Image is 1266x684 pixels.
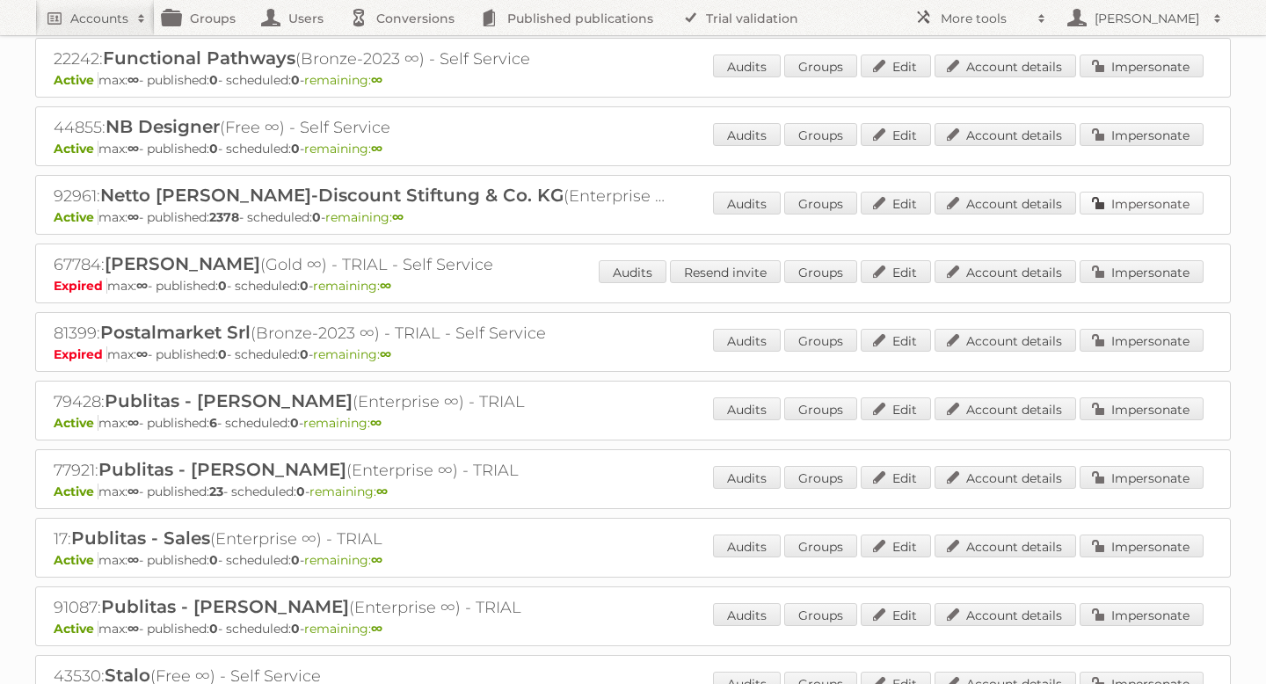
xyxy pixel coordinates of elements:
strong: 0 [291,141,300,156]
h2: 67784: (Gold ∞) - TRIAL - Self Service [54,253,669,276]
a: Account details [935,329,1076,352]
strong: ∞ [136,278,148,294]
strong: ∞ [127,552,139,568]
strong: 0 [209,552,218,568]
a: Groups [784,397,857,420]
strong: ∞ [371,141,382,156]
a: Account details [935,603,1076,626]
strong: 23 [209,484,223,499]
strong: 0 [291,621,300,637]
a: Audits [713,535,781,557]
p: max: - published: - scheduled: - [54,209,1212,225]
a: Edit [861,192,931,215]
span: remaining: [304,552,382,568]
a: Audits [599,260,666,283]
a: Groups [784,603,857,626]
h2: 91087: (Enterprise ∞) - TRIAL [54,596,669,619]
strong: 2378 [209,209,239,225]
span: [PERSON_NAME] [105,253,260,274]
a: Account details [935,192,1076,215]
span: Publitas - Sales [71,528,210,549]
h2: 92961: (Enterprise ∞) [54,185,669,207]
span: Active [54,141,98,156]
a: Resend invite [670,260,781,283]
a: Edit [861,466,931,489]
p: max: - published: - scheduled: - [54,72,1212,88]
strong: 0 [218,278,227,294]
p: max: - published: - scheduled: - [54,621,1212,637]
a: Impersonate [1080,329,1204,352]
strong: ∞ [370,415,382,431]
p: max: - published: - scheduled: - [54,552,1212,568]
span: remaining: [304,621,382,637]
strong: ∞ [376,484,388,499]
a: Audits [713,55,781,77]
a: Account details [935,123,1076,146]
h2: Accounts [70,10,128,27]
strong: ∞ [127,621,139,637]
span: Functional Pathways [103,47,295,69]
a: Edit [861,397,931,420]
a: Groups [784,123,857,146]
a: Account details [935,260,1076,283]
strong: ∞ [127,484,139,499]
span: remaining: [304,141,382,156]
span: Publitas - [PERSON_NAME] [105,390,353,411]
a: Impersonate [1080,535,1204,557]
h2: 77921: (Enterprise ∞) - TRIAL [54,459,669,482]
strong: ∞ [371,72,382,88]
span: Active [54,484,98,499]
a: Audits [713,397,781,420]
strong: ∞ [380,278,391,294]
strong: 6 [209,415,217,431]
a: Audits [713,466,781,489]
p: max: - published: - scheduled: - [54,346,1212,362]
a: Audits [713,123,781,146]
a: Impersonate [1080,397,1204,420]
strong: ∞ [127,141,139,156]
span: remaining: [325,209,404,225]
h2: 44855: (Free ∞) - Self Service [54,116,669,139]
h2: More tools [941,10,1029,27]
strong: 0 [300,346,309,362]
strong: 0 [209,621,218,637]
a: Edit [861,260,931,283]
span: Active [54,415,98,431]
a: Impersonate [1080,55,1204,77]
a: Impersonate [1080,603,1204,626]
a: Impersonate [1080,260,1204,283]
a: Groups [784,55,857,77]
a: Edit [861,603,931,626]
span: Active [54,209,98,225]
h2: 81399: (Bronze-2023 ∞) - TRIAL - Self Service [54,322,669,345]
h2: 22242: (Bronze-2023 ∞) - Self Service [54,47,669,70]
a: Edit [861,123,931,146]
strong: 0 [312,209,321,225]
strong: 0 [291,72,300,88]
span: remaining: [304,72,382,88]
span: remaining: [303,415,382,431]
a: Groups [784,192,857,215]
span: remaining: [313,278,391,294]
strong: 0 [218,346,227,362]
a: Impersonate [1080,192,1204,215]
a: Account details [935,535,1076,557]
span: remaining: [309,484,388,499]
strong: ∞ [371,621,382,637]
span: Active [54,621,98,637]
span: Publitas - [PERSON_NAME] [101,596,349,617]
strong: 0 [300,278,309,294]
strong: 0 [209,72,218,88]
span: Publitas - [PERSON_NAME] [98,459,346,480]
span: Active [54,72,98,88]
span: remaining: [313,346,391,362]
a: Audits [713,329,781,352]
strong: ∞ [392,209,404,225]
a: Audits [713,603,781,626]
a: Account details [935,466,1076,489]
a: Groups [784,329,857,352]
strong: 0 [290,415,299,431]
a: Audits [713,192,781,215]
a: Groups [784,260,857,283]
a: Groups [784,466,857,489]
